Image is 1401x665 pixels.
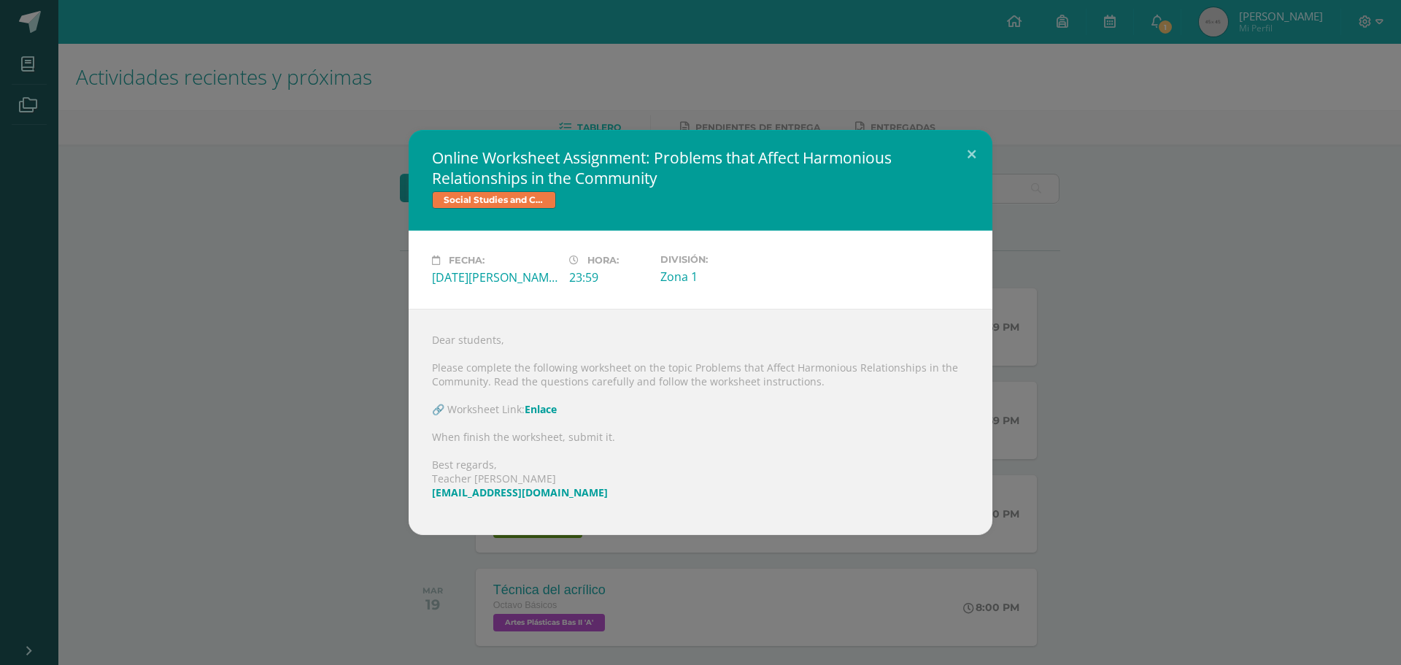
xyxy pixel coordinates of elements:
[432,147,969,188] h2: Online Worksheet Assignment: Problems that Affect Harmonious Relationships in the Community
[569,269,649,285] div: 23:59
[432,269,557,285] div: [DATE][PERSON_NAME]
[660,269,786,285] div: Zona 1
[432,485,608,499] a: [EMAIL_ADDRESS][DOMAIN_NAME]
[525,402,557,416] a: Enlace
[951,130,992,180] button: Close (Esc)
[409,309,992,535] div: Dear students, Please complete the following worksheet on the topic Problems that Affect Harmonio...
[449,255,485,266] span: Fecha:
[587,255,619,266] span: Hora:
[432,191,556,209] span: Social Studies and Civics II
[660,254,786,265] label: División:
